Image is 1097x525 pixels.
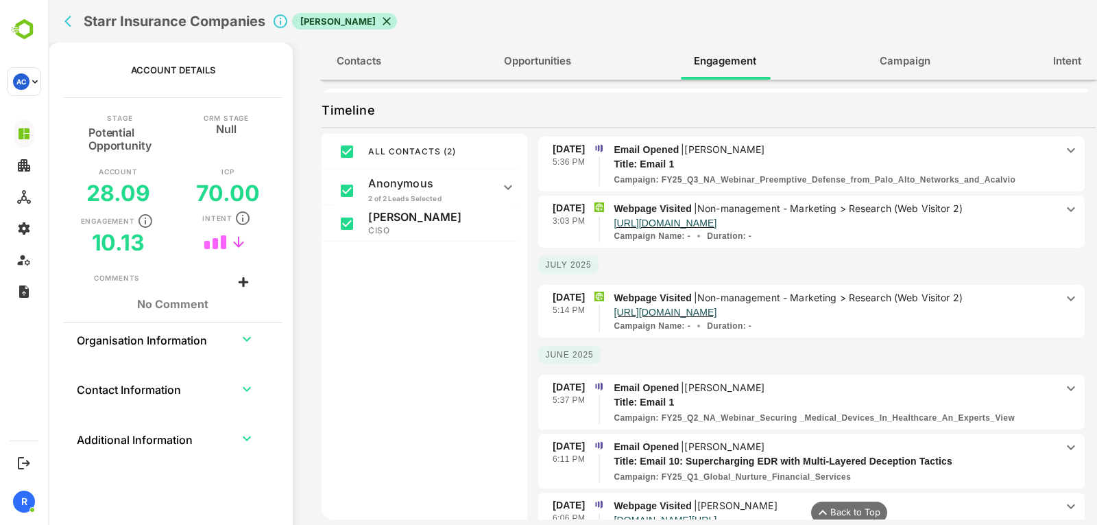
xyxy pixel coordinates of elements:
button: expand row [189,379,209,399]
p: June 2025 [490,346,552,364]
button: expand row [189,329,209,349]
p: Email 10: Supercharging EDR with Multi-Layered Deception Tactics [566,454,985,469]
p: [PERSON_NAME] [636,143,716,155]
div: Comments [46,273,92,284]
p: [DATE] [505,290,537,304]
span: Opportunities [456,52,523,70]
p: Account Details [83,65,167,75]
p: - [566,320,642,332]
h1: No Comment [46,298,204,311]
p: Non-management - Marketing > Research (Web Visitor 2) [649,292,915,303]
button: expand row [189,428,209,449]
p: Email Opened [566,439,1008,454]
p: 5:14 PM [505,304,538,318]
p: 2 of 2 Leads Selected [320,194,444,203]
img: bamboobox.png [545,201,557,213]
p: 6:11 PM [505,453,538,467]
p: Email Opened [566,380,1008,395]
button: back [2,45,3,469]
p: Duration : - [659,230,703,242]
p: [DATE] [505,201,537,215]
h5: 28.09 [38,180,102,207]
span: Engagement [646,52,708,70]
p: [PERSON_NAME] [320,210,444,224]
p: | [644,292,917,303]
div: R [13,491,35,513]
p: | [631,441,719,452]
div: Email Opened|[PERSON_NAME]Email 1FY25_Q2_NA_Webinar_Securing _Medical_Devices_In_Healthcare_An_Ex... [566,380,1031,424]
p: Stage [59,115,84,121]
div: Email Opened|[PERSON_NAME]Email 10: Supercharging EDR with Multi-Layered Deception TacticsFY25_Q1... [566,439,1031,483]
span: [PERSON_NAME] [244,15,336,28]
span: Contacts [289,52,333,70]
div: full width tabs example [272,43,1049,80]
img: marketo.png [545,380,557,393]
p: 5:37 PM [505,394,538,408]
p: FY25_Q1_Global_Nurture_Financial_Services [566,471,803,483]
p: Account [51,168,90,175]
p: Anonymous [320,176,444,190]
p: Webpage Visited [566,498,1008,513]
div: Webpage Visited|Non-management - Marketing > Research (Web Visitor 2)https://www.acalvio.com/ - D... [566,290,1031,332]
p: FY25_Q2_NA_Webinar_Securing _Medical_Devices_In_Healthcare_An_Experts_View [566,412,967,424]
th: Contact Information [28,373,176,406]
img: BambooboxLogoMark.f1c84d78b4c51b1a7b5f700c9845e183.svg [7,16,42,43]
h5: Potential Opportunity [40,121,104,152]
h5: Null [168,121,189,132]
p: | [631,382,719,393]
th: Additional Information [28,422,176,455]
h2: Starr Insurance Companies [36,13,217,30]
img: marketo.png [545,498,557,511]
p: 3:03 PM [505,215,538,229]
img: marketo.png [545,142,557,154]
div: Webpage Visited|Non-management - Marketing > Research (Web Visitor 2)https://www.acalvio.com/ - D... [566,201,1031,243]
p: [PERSON_NAME] [636,441,716,452]
p: [DATE] [505,439,537,453]
div: Anonymous2 of 2 Leads Selected [285,170,468,205]
p: [DATE] [505,380,537,394]
p: Email 1 [566,395,985,410]
p: FY25_Q3_NA_Webinar_Preemptive_Defense_from_Palo_Alto_Networks_and_Acalvio [566,174,967,186]
button: trend [180,232,201,253]
p: ICP [173,168,186,175]
p: Duration : - [659,320,703,332]
div: Email Opened|[PERSON_NAME]Email 1FY25_Q3_NA_Webinar_Preemptive_Defense_from_Palo_Alto_Networks_an... [566,142,1031,186]
p: | [644,500,732,511]
div: Webpage Visited|[PERSON_NAME]www.acalvio.com/contact/ [566,498,1031,525]
div: AC [13,73,29,90]
h5: 70.00 [148,180,213,207]
svg: Click to close Account details panel [224,13,241,30]
span: ALL CONTACTS ( 2 ) [320,146,408,156]
div: [PERSON_NAME] [244,13,349,30]
p: Webpage Visited [566,290,1008,305]
p: Email Opened [566,142,1008,157]
p: CISO [320,224,444,237]
div: Back to Top [764,502,840,524]
p: [PERSON_NAME] [649,500,730,511]
a: https://www.acalvio.com/ [566,216,668,230]
table: collapsible table [28,323,222,471]
p: Intent [154,215,184,222]
p: 5:36 PM [505,156,538,170]
p: Email 1 [566,157,985,172]
p: [DATE] [505,498,537,512]
span: Back to Top [783,506,833,520]
p: July 2025 [490,256,550,274]
p: Timeline [274,100,326,121]
h5: 10.13 [44,229,97,256]
p: [PERSON_NAME] [636,382,716,393]
th: Organisation Information [28,323,176,355]
span: Intent [1005,52,1033,70]
a: https://www.acalvio.com/ [566,305,668,319]
p: CRM Stage [156,115,201,121]
p: | [631,143,719,155]
p: Engagement [33,218,87,224]
p: Non-management - Marketing > Research (Web Visitor 2) [649,202,915,214]
img: marketo.png [545,439,557,452]
p: | [644,202,917,214]
button: back [13,11,34,32]
img: bamboobox.png [545,290,557,303]
p: - [566,230,642,242]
